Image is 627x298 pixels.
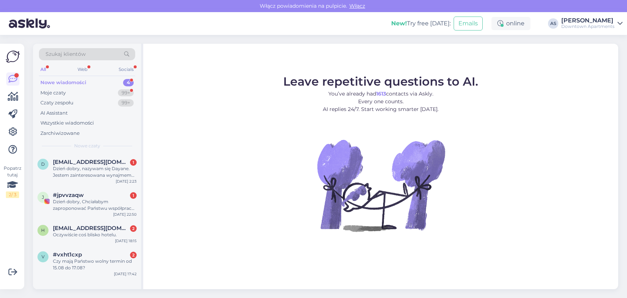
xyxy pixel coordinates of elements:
[130,192,137,199] div: 1
[491,17,530,30] div: online
[114,271,137,277] div: [DATE] 17:42
[53,258,137,271] div: Czy mają Państwo wolny termin od 15.08 do 17.08?
[561,24,615,29] div: Downtown Apartments
[76,65,89,74] div: Web
[40,79,86,86] div: Nowe wiadomości
[283,74,478,89] span: Leave repetitive questions to AI.
[41,227,45,233] span: h
[53,159,129,165] span: dayanegarcia.cruz@gmail.com
[118,99,134,107] div: 99+
[53,225,129,231] span: heavysnowuk@gmail.com
[53,198,137,212] div: Dzień dobry, Chciałabym zaproponować Państwu współpracę. Jestem blogerką z [GEOGRAPHIC_DATA]. Pro...
[548,18,558,29] div: AS
[6,191,19,198] div: 2 / 3
[74,143,100,149] span: Nowe czaty
[130,252,137,258] div: 2
[130,159,137,166] div: 1
[561,18,615,24] div: [PERSON_NAME]
[53,192,84,198] span: #jpvvzaqw
[42,254,44,259] span: v
[376,90,386,97] b: 1613
[391,20,407,27] b: New!
[53,251,82,258] span: #vxht1cxp
[454,17,483,30] button: Emails
[118,89,134,97] div: 99+
[6,165,19,198] div: Popatrz tutaj
[40,89,66,97] div: Moje czaty
[315,119,447,251] img: No Chat active
[283,90,478,113] p: You’ve already had contacts via Askly. Every one counts. AI replies 24/7. Start working smarter [...
[40,109,68,117] div: AI Assistant
[347,3,367,9] span: Włącz
[42,194,44,200] span: j
[130,225,137,232] div: 2
[39,65,47,74] div: All
[53,231,137,238] div: Oczywiście coś blisko hotelu.
[123,79,134,86] div: 4
[117,65,135,74] div: Socials
[40,99,73,107] div: Czaty zespołu
[40,130,80,137] div: Zarchiwizowane
[113,212,137,217] div: [DATE] 22:50
[561,18,623,29] a: [PERSON_NAME]Downtown Apartments
[46,50,86,58] span: Szukaj klientów
[391,19,451,28] div: Try free [DATE]:
[40,119,94,127] div: Wszystkie wiadomości
[6,50,20,64] img: Askly Logo
[41,161,45,167] span: d
[115,238,137,244] div: [DATE] 18:15
[116,179,137,184] div: [DATE] 2:23
[53,165,137,179] div: Dzień dobry, nazywam się Dayane. Jestem zainteresowana wynajmem apartamentu Doki H266 od [DATE] d...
